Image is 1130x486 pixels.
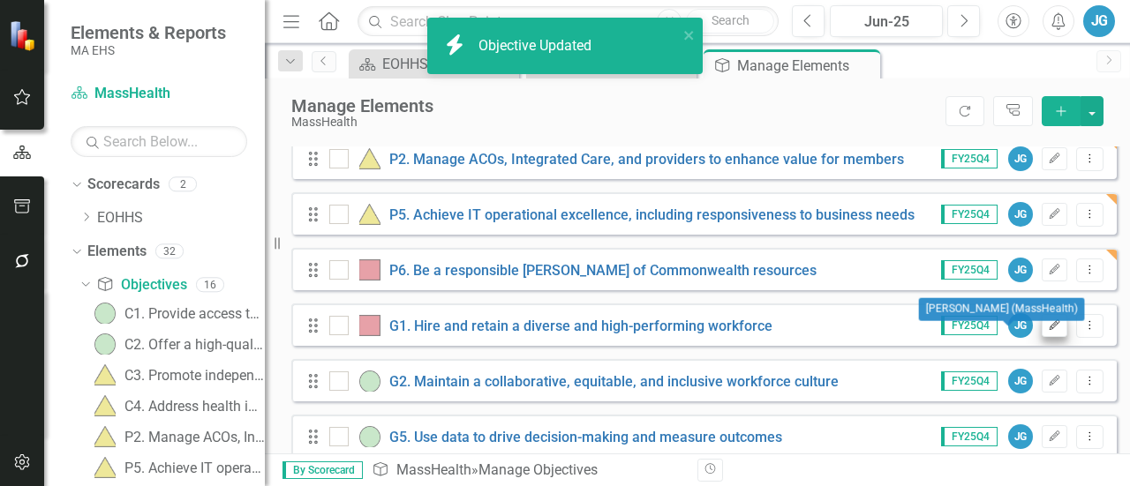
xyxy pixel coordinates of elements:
a: G5. Use data to drive decision-making and measure outcomes [389,429,782,445]
button: Jun-25 [830,5,943,37]
div: EOHHS [382,53,515,75]
span: FY25Q4 [941,149,998,168]
a: P2. Manage ACOs, Integrated Care, and providers to enhance value for members [90,422,265,451]
img: At-risk [94,426,116,447]
img: At-risk [359,148,380,169]
img: At-risk [94,457,116,478]
a: G2. Maintain a collaborative, equitable, and inclusive workforce culture [389,373,839,390]
img: Off-track [359,259,380,280]
div: C1. Provide access to high-quality, member-centric care, with a special focus on behavioral healt... [124,306,265,322]
a: EOHHS [353,53,515,75]
div: Manage Elements [291,96,937,116]
div: JG [1008,146,1033,171]
img: At-risk [94,395,116,416]
div: 2 [169,177,197,192]
a: P5. Achieve IT operational excellence, including responsiveness to business needs [90,453,265,482]
span: By Scorecard [282,461,363,479]
img: On-track [359,426,380,447]
a: G1. Hire and retain a diverse and high-performing workforce [389,318,772,334]
div: 16 [196,277,224,292]
div: » Manage Objectives [372,460,684,481]
a: P6. Be a responsible [PERSON_NAME] of Commonwealth resources [389,262,817,279]
input: Search Below... [71,126,247,157]
span: FY25Q4 [941,371,998,391]
img: At-risk [94,364,116,385]
a: C1. Provide access to high-quality, member-centric care, with a special focus on behavioral healt... [90,299,265,327]
a: MassHealth [71,84,247,104]
div: P5. Achieve IT operational excellence, including responsiveness to business needs [124,460,265,476]
div: JG [1008,369,1033,393]
div: JG [1008,424,1033,449]
a: EOHHS [97,208,265,228]
div: JG [1008,202,1033,227]
a: C4. Address health inequities & health-related social needs [90,392,265,420]
div: C3. Promote independence & choice of care setting [124,368,265,384]
img: ClearPoint Strategy [8,19,41,52]
img: On-track [94,303,116,324]
a: MassHealth [396,461,471,478]
div: C4. Address health inequities & health-related social needs [124,399,265,415]
input: Search ClearPoint... [358,6,779,37]
small: MA EHS [71,43,226,57]
img: Off-track [359,315,380,336]
div: Jun-25 [836,11,937,33]
span: FY25Q4 [941,205,998,224]
div: C2. Offer a high-quality member experience, especially streamlined eligibility & enrollment [124,337,265,353]
span: FY25Q4 [941,427,998,446]
span: Elements & Reports [71,22,226,43]
a: Elements [87,242,147,262]
div: Manage Elements [737,55,876,77]
div: MassHealth [291,116,937,129]
img: At-risk [359,204,380,225]
img: On-track [359,370,380,392]
a: P2. Manage ACOs, Integrated Care, and providers to enhance value for members [389,151,904,168]
span: Search [712,13,750,27]
a: P5. Achieve IT operational excellence, including responsiveness to business needs [389,206,915,223]
span: FY25Q4 [941,260,998,280]
a: Scorecards [87,175,160,195]
a: C3. Promote independence & choice of care setting [90,361,265,389]
div: P2. Manage ACOs, Integrated Care, and providers to enhance value for members [124,430,265,445]
a: C2. Offer a high-quality member experience, especially streamlined eligibility & enrollment [90,330,265,358]
div: 32 [155,243,184,258]
button: Search [686,9,774,34]
div: [PERSON_NAME] (MassHealth) [919,298,1085,321]
button: close [683,25,696,45]
div: JG [1008,258,1033,282]
img: On-track [94,333,116,355]
button: JG [1083,5,1115,37]
a: Objectives [96,275,186,295]
div: Objective Updated [478,36,596,56]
